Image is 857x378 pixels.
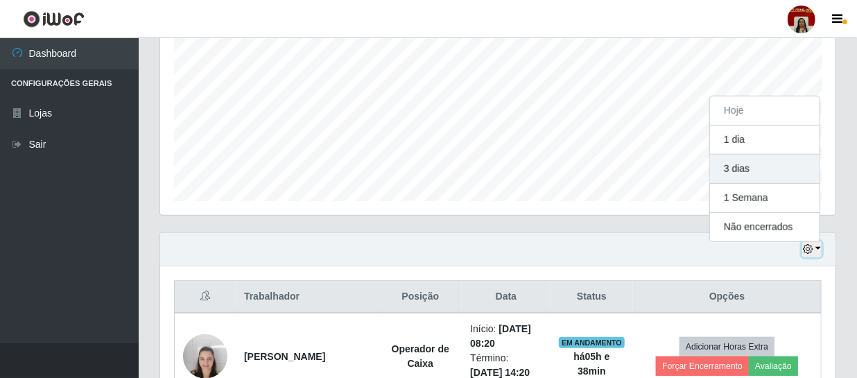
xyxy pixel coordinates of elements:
[710,184,820,213] button: 1 Semana
[573,351,609,377] strong: há 05 h e 38 min
[749,356,798,376] button: Avaliação
[551,281,634,313] th: Status
[23,10,85,28] img: CoreUI Logo
[470,367,530,378] time: [DATE] 14:20
[462,281,550,313] th: Data
[379,281,462,313] th: Posição
[470,323,531,349] time: [DATE] 08:20
[470,322,542,351] li: Início:
[710,96,820,126] button: Hoje
[244,351,325,362] strong: [PERSON_NAME]
[559,337,625,348] span: EM ANDAMENTO
[656,356,749,376] button: Forçar Encerramento
[710,213,820,241] button: Não encerrados
[392,343,449,369] strong: Operador de Caixa
[236,281,379,313] th: Trabalhador
[633,281,821,313] th: Opções
[710,126,820,155] button: 1 dia
[710,155,820,184] button: 3 dias
[679,337,774,356] button: Adicionar Horas Extra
